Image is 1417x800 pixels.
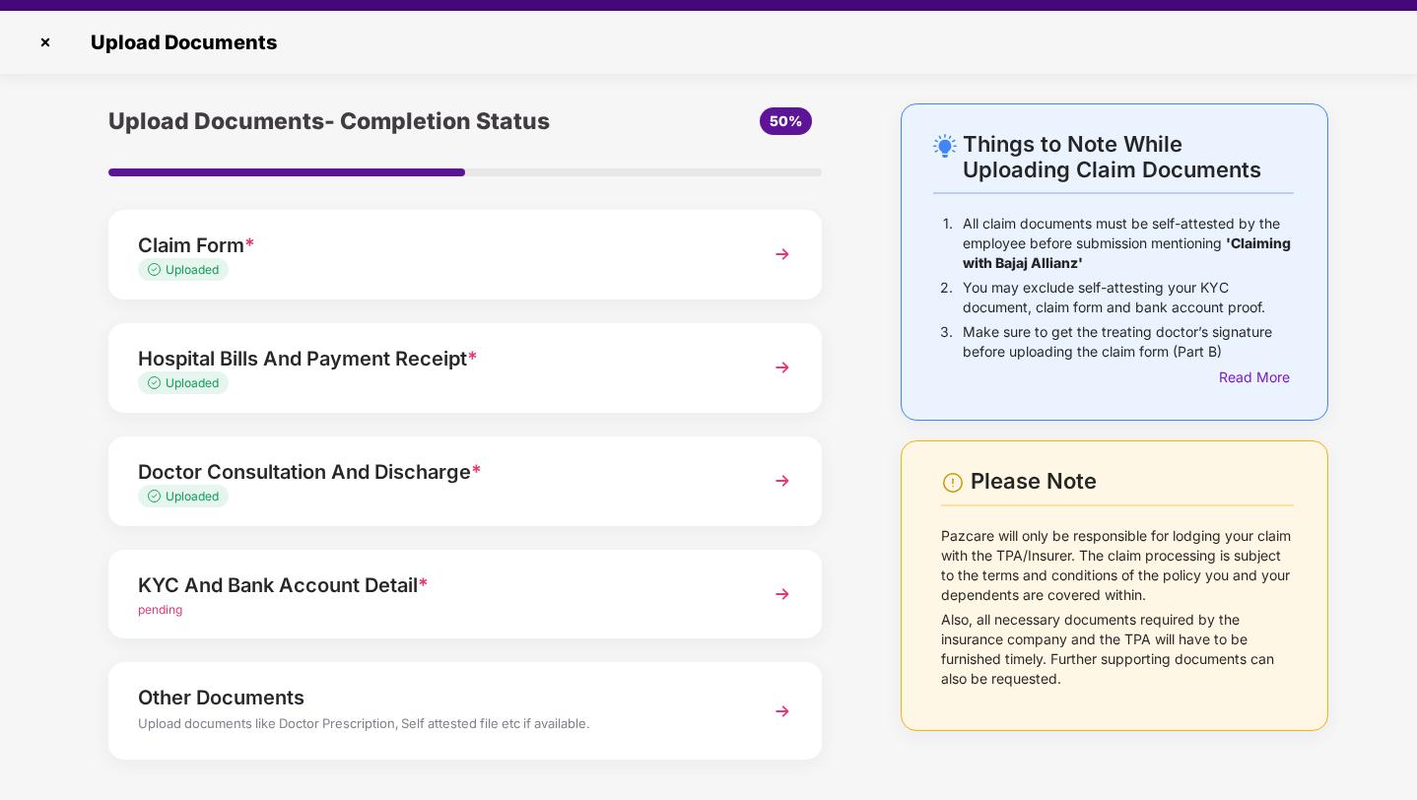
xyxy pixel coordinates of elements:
[166,262,219,277] span: Uploaded
[138,569,737,601] div: KYC And Bank Account Detail
[765,236,800,272] img: svg+xml;base64,PHN2ZyBpZD0iTmV4dCIgeG1sbnM9Imh0dHA6Ly93d3cudzMub3JnLzIwMDAvc3ZnIiB3aWR0aD0iMzYiIG...
[963,322,1294,362] p: Make sure to get the treating doctor’s signature before uploading the claim form (Part B)
[770,112,802,129] span: 50%
[941,526,1294,605] p: Pazcare will only be responsible for lodging your claim with the TPA/Insurer. The claim processin...
[108,103,584,139] div: Upload Documents- Completion Status
[941,610,1294,689] p: Also, all necessary documents required by the insurance company and the TPA will have to be furni...
[71,31,287,54] span: Upload Documents
[933,134,957,158] img: svg+xml;base64,PHN2ZyB4bWxucz0iaHR0cDovL3d3dy53My5vcmcvMjAwMC9zdmciIHdpZHRoPSIyNC4wOTMiIGhlaWdodD...
[138,456,737,488] div: Doctor Consultation And Discharge
[765,350,800,385] img: svg+xml;base64,PHN2ZyBpZD0iTmV4dCIgeG1sbnM9Imh0dHA6Ly93d3cudzMub3JnLzIwMDAvc3ZnIiB3aWR0aD0iMzYiIG...
[941,471,965,495] img: svg+xml;base64,PHN2ZyBpZD0iV2FybmluZ18tXzI0eDI0IiBkYXRhLW5hbWU9Ildhcm5pbmcgLSAyNHgyNCIgeG1sbnM9Im...
[138,343,737,374] div: Hospital Bills And Payment Receipt
[943,214,953,273] p: 1.
[963,214,1294,273] p: All claim documents must be self-attested by the employee before submission mentioning
[963,131,1294,182] div: Things to Note While Uploading Claim Documents
[765,463,800,499] img: svg+xml;base64,PHN2ZyBpZD0iTmV4dCIgeG1sbnM9Imh0dHA6Ly93d3cudzMub3JnLzIwMDAvc3ZnIiB3aWR0aD0iMzYiIG...
[148,490,166,502] img: svg+xml;base64,PHN2ZyB4bWxucz0iaHR0cDovL3d3dy53My5vcmcvMjAwMC9zdmciIHdpZHRoPSIxMy4zMzMiIGhlaWdodD...
[30,27,61,58] img: svg+xml;base64,PHN2ZyBpZD0iQ3Jvc3MtMzJ4MzIiIHhtbG5zPSJodHRwOi8vd3d3LnczLm9yZy8yMDAwL3N2ZyIgd2lkdG...
[971,468,1294,495] div: Please Note
[138,713,737,739] div: Upload documents like Doctor Prescription, Self attested file etc if available.
[166,489,219,503] span: Uploaded
[940,278,953,317] p: 2.
[765,576,800,612] img: svg+xml;base64,PHN2ZyBpZD0iTmV4dCIgeG1sbnM9Imh0dHA6Ly93d3cudzMub3JnLzIwMDAvc3ZnIiB3aWR0aD0iMzYiIG...
[940,322,953,362] p: 3.
[148,263,166,276] img: svg+xml;base64,PHN2ZyB4bWxucz0iaHR0cDovL3d3dy53My5vcmcvMjAwMC9zdmciIHdpZHRoPSIxMy4zMzMiIGhlaWdodD...
[138,602,182,617] span: pending
[138,230,737,261] div: Claim Form
[765,694,800,729] img: svg+xml;base64,PHN2ZyBpZD0iTmV4dCIgeG1sbnM9Imh0dHA6Ly93d3cudzMub3JnLzIwMDAvc3ZnIiB3aWR0aD0iMzYiIG...
[963,278,1294,317] p: You may exclude self-attesting your KYC document, claim form and bank account proof.
[148,376,166,389] img: svg+xml;base64,PHN2ZyB4bWxucz0iaHR0cDovL3d3dy53My5vcmcvMjAwMC9zdmciIHdpZHRoPSIxMy4zMzMiIGhlaWdodD...
[138,682,737,713] div: Other Documents
[166,375,219,390] span: Uploaded
[1219,367,1294,388] div: Read More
